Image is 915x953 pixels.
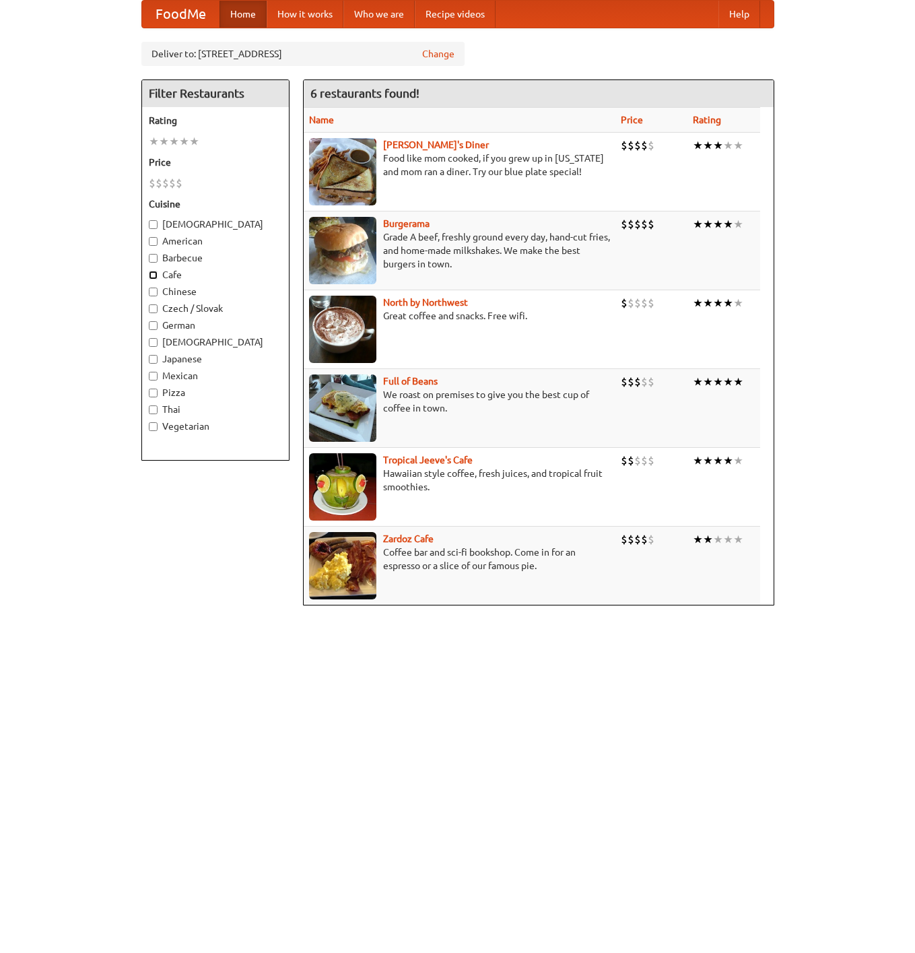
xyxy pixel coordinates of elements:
[149,218,282,231] label: [DEMOGRAPHIC_DATA]
[309,388,610,415] p: We roast on premises to give you the best cup of coffee in town.
[162,176,169,191] li: $
[713,138,723,153] li: ★
[149,271,158,280] input: Cafe
[723,532,733,547] li: ★
[723,453,733,468] li: ★
[621,296,628,310] li: $
[648,453,654,468] li: $
[149,302,282,315] label: Czech / Slovak
[703,453,713,468] li: ★
[149,420,282,433] label: Vegetarian
[383,533,434,544] a: Zardoz Cafe
[149,355,158,364] input: Japanese
[733,296,743,310] li: ★
[149,234,282,248] label: American
[634,453,641,468] li: $
[693,114,721,125] a: Rating
[219,1,267,28] a: Home
[634,296,641,310] li: $
[628,453,634,468] li: $
[641,532,648,547] li: $
[169,134,179,149] li: ★
[149,134,159,149] li: ★
[693,217,703,232] li: ★
[693,296,703,310] li: ★
[383,218,430,229] b: Burgerama
[309,114,334,125] a: Name
[149,237,158,246] input: American
[149,156,282,169] h5: Price
[169,176,176,191] li: $
[149,114,282,127] h5: Rating
[634,217,641,232] li: $
[415,1,496,28] a: Recipe videos
[733,532,743,547] li: ★
[309,296,376,363] img: north.jpg
[149,372,158,381] input: Mexican
[733,138,743,153] li: ★
[621,532,628,547] li: $
[713,296,723,310] li: ★
[149,389,158,397] input: Pizza
[723,374,733,389] li: ★
[703,374,713,389] li: ★
[149,251,282,265] label: Barbecue
[634,532,641,547] li: $
[149,220,158,229] input: [DEMOGRAPHIC_DATA]
[149,285,282,298] label: Chinese
[149,369,282,383] label: Mexican
[713,374,723,389] li: ★
[141,42,465,66] div: Deliver to: [STREET_ADDRESS]
[343,1,415,28] a: Who we are
[159,134,169,149] li: ★
[723,217,733,232] li: ★
[713,532,723,547] li: ★
[149,304,158,313] input: Czech / Slovak
[309,532,376,599] img: zardoz.jpg
[309,309,610,323] p: Great coffee and snacks. Free wifi.
[149,338,158,347] input: [DEMOGRAPHIC_DATA]
[149,254,158,263] input: Barbecue
[309,138,376,205] img: sallys.jpg
[703,532,713,547] li: ★
[179,134,189,149] li: ★
[703,138,713,153] li: ★
[628,296,634,310] li: $
[723,296,733,310] li: ★
[621,114,643,125] a: Price
[648,138,654,153] li: $
[383,139,489,150] a: [PERSON_NAME]'s Diner
[628,374,634,389] li: $
[733,217,743,232] li: ★
[634,374,641,389] li: $
[641,138,648,153] li: $
[142,80,289,107] h4: Filter Restaurants
[383,297,468,308] a: North by Northwest
[628,138,634,153] li: $
[149,197,282,211] h5: Cuisine
[149,176,156,191] li: $
[693,453,703,468] li: ★
[703,217,713,232] li: ★
[693,532,703,547] li: ★
[156,176,162,191] li: $
[309,453,376,521] img: jeeves.jpg
[621,453,628,468] li: $
[267,1,343,28] a: How it works
[309,230,610,271] p: Grade A beef, freshly ground every day, hand-cut fries, and home-made milkshakes. We make the bes...
[149,288,158,296] input: Chinese
[149,403,282,416] label: Thai
[383,455,473,465] a: Tropical Jeeve's Cafe
[142,1,219,28] a: FoodMe
[149,319,282,332] label: German
[703,296,713,310] li: ★
[621,374,628,389] li: $
[149,405,158,414] input: Thai
[309,217,376,284] img: burgerama.jpg
[718,1,760,28] a: Help
[383,376,438,387] a: Full of Beans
